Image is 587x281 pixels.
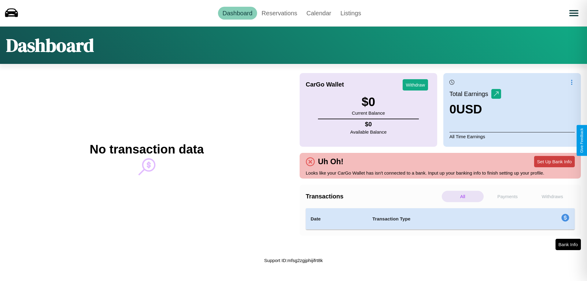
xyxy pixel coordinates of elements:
h3: 0 USD [449,102,501,116]
a: Calendar [302,7,336,20]
button: Open menu [565,5,582,22]
p: Looks like your CarGo Wallet has isn't connected to a bank. Input up your banking info to finish ... [306,169,575,177]
button: Withdraw [403,79,428,91]
h4: $ 0 [350,121,387,128]
p: Support ID: mfsg2zgjphijifrt8k [264,256,323,264]
a: Dashboard [218,7,257,20]
h4: Transactions [306,193,440,200]
h4: Uh Oh! [315,157,346,166]
h3: $ 0 [352,95,385,109]
p: Current Balance [352,109,385,117]
div: Give Feedback [580,128,584,153]
h1: Dashboard [6,33,94,58]
table: simple table [306,208,575,230]
p: Payments [487,191,529,202]
p: Available Balance [350,128,387,136]
p: All Time Earnings [449,132,575,141]
h2: No transaction data [90,142,204,156]
h4: Transaction Type [372,215,511,223]
p: Withdraws [531,191,573,202]
p: All [442,191,484,202]
p: Total Earnings [449,88,491,99]
h4: Date [311,215,363,223]
button: Set Up Bank Info [534,156,575,167]
a: Reservations [257,7,302,20]
h4: CarGo Wallet [306,81,344,88]
a: Listings [336,7,366,20]
button: Bank Info [556,239,581,250]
